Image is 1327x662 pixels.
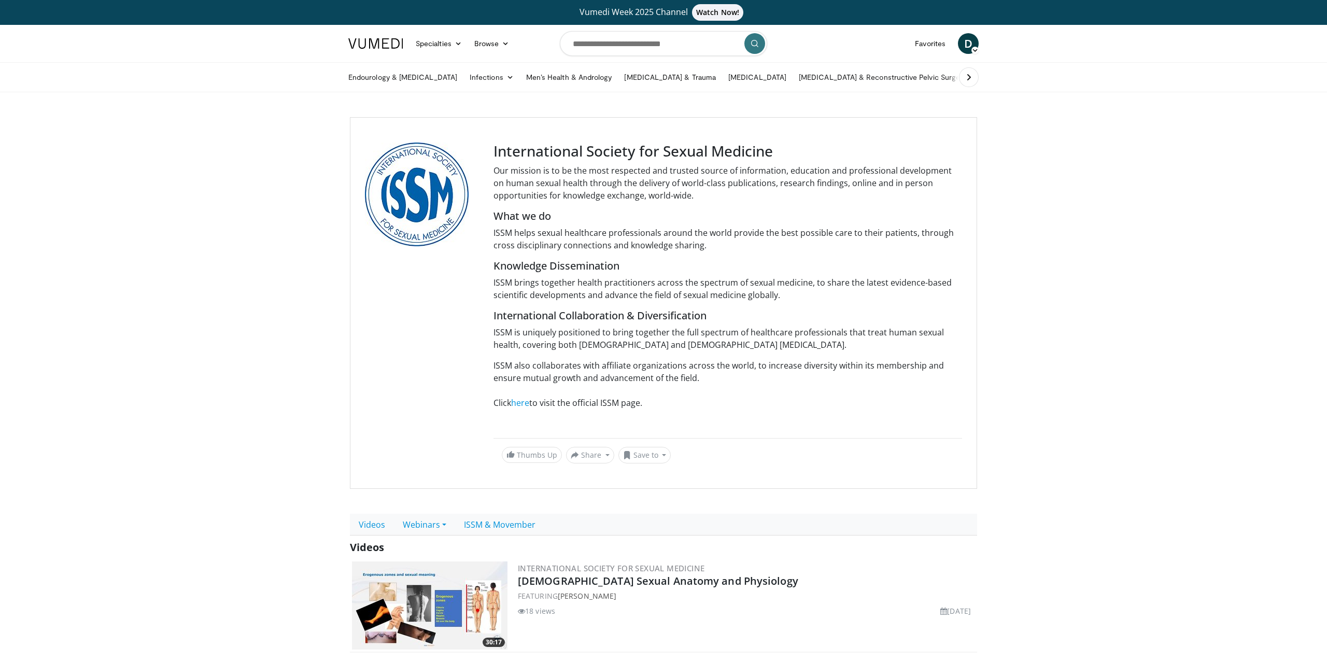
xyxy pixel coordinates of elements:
a: here [511,397,529,409]
img: VuMedi Logo [348,38,403,49]
h3: International Society for Sexual Medicine [493,143,962,160]
a: Specialties [410,33,468,54]
p: ISSM is uniquely positioned to bring together the full spectrum of healthcare professionals that ... [493,326,962,351]
li: 18 views [518,605,555,616]
a: Webinars [394,514,455,536]
h5: What we do [493,210,962,222]
span: o be the most respected and trusted source of information, education and professional development... [493,165,952,201]
h5: Knowledge Dissemination [493,260,962,272]
a: [MEDICAL_DATA] & Trauma [618,67,722,88]
a: [PERSON_NAME] [558,591,616,601]
span: Videos [350,540,384,554]
a: [DEMOGRAPHIC_DATA] Sexual Anatomy and Physiology [518,574,798,588]
p: ISSM helps sexual healthcare professionals around the world provide the best possible care to the... [493,227,962,251]
span: Watch Now! [692,4,743,21]
div: FEATURING [518,590,975,601]
a: International Society for Sexual Medicine [518,563,704,573]
a: [MEDICAL_DATA] [722,67,793,88]
a: Browse [468,33,516,54]
a: ISSM & Movember [455,514,544,536]
a: D [958,33,979,54]
a: Vumedi Week 2025 ChannelWatch Now! [350,4,977,21]
h5: International Collaboration & Diversification [493,309,962,322]
a: 30:17 [352,561,507,650]
a: Thumbs Up [502,447,562,463]
a: Endourology & [MEDICAL_DATA] [342,67,463,88]
li: [DATE] [940,605,971,616]
a: Favorites [909,33,952,54]
p: ISSM also collaborates with affiliate organizations across the world, to increase diversity withi... [493,359,962,409]
img: 5060e06b-12a3-4d16-a3eb-0fca2867665a.300x170_q85_crop-smart_upscale.jpg [352,561,507,650]
p: Our mission is t [493,164,962,202]
a: Infections [463,67,520,88]
button: Share [566,447,614,463]
a: Men’s Health & Andrology [520,67,618,88]
a: [MEDICAL_DATA] & Reconstructive Pelvic Surgery [793,67,972,88]
a: Videos [350,514,394,536]
span: 30:17 [483,638,505,647]
input: Search topics, interventions [560,31,767,56]
p: ISSM brings together health practitioners across the spectrum of sexual medicine, to share the la... [493,276,962,301]
button: Save to [618,447,671,463]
